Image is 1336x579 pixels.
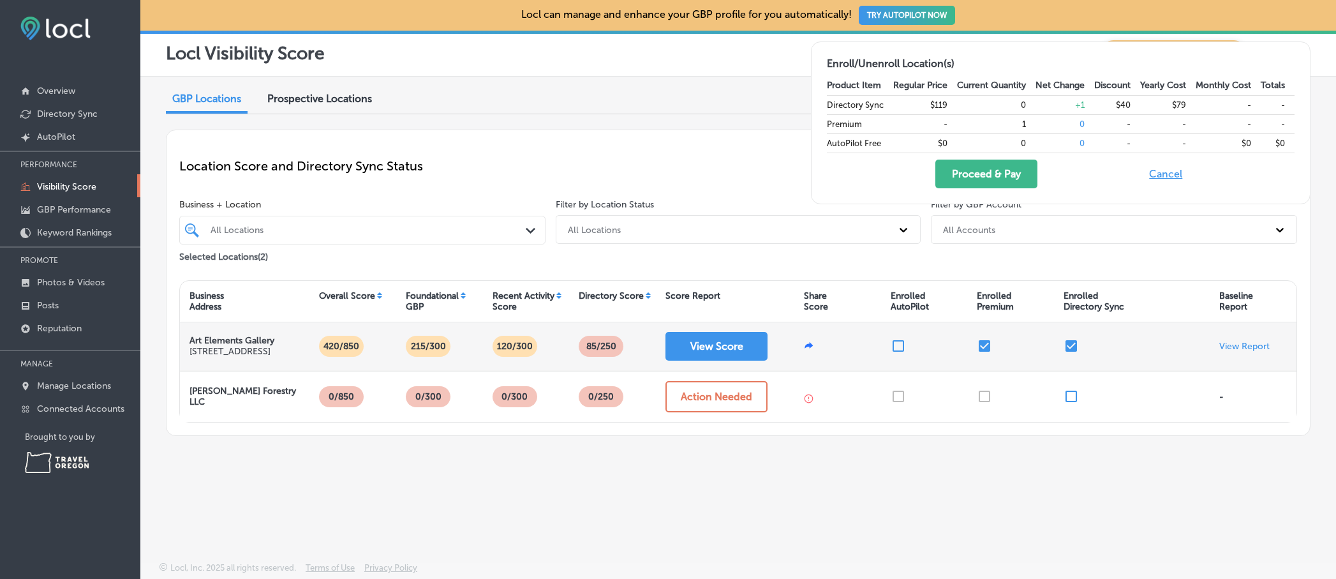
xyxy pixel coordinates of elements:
th: Discount [1094,76,1140,95]
div: Directory Score [579,290,644,301]
td: $0 [893,133,957,153]
div: All Locations [211,225,527,236]
th: Yearly Cost [1140,76,1196,95]
span: Business + Location [179,199,546,210]
p: 215/300 [406,336,451,357]
td: - [1196,95,1261,114]
a: View Report [1219,341,1270,352]
a: Privacy Policy [364,563,417,579]
div: Enrolled Directory Sync [1064,290,1124,312]
th: Current Quantity [957,76,1035,95]
label: Filter by GBP Account [931,199,1021,210]
td: - [1196,114,1261,133]
p: Visibility Score [37,181,96,192]
td: - [893,114,957,133]
td: 0 [1035,133,1094,153]
button: Proceed & Pay [935,160,1037,188]
p: Photos & Videos [37,277,105,288]
p: Locl, Inc. 2025 all rights reserved. [170,563,296,573]
span: GBP Locations [172,93,241,105]
th: Totals [1261,76,1295,95]
p: Location Score and Directory Sync Status [179,158,1297,174]
p: Selected Locations ( 2 ) [179,246,268,262]
div: Recent Activity Score [493,290,554,312]
p: Connected Accounts [37,403,124,414]
h2: Enroll/Unenroll Location(s) [827,57,1295,70]
td: $0 [1261,133,1295,153]
td: - [1261,95,1295,114]
p: GBP Performance [37,204,111,215]
p: 0/850 [323,386,359,407]
div: All Accounts [943,224,995,235]
span: Prospective Locations [267,93,372,105]
td: - [1094,133,1140,153]
p: AutoPilot [37,132,75,142]
td: $79 [1140,95,1196,114]
img: Travel Oregon [25,452,89,473]
button: Action Needed [665,381,768,412]
p: Keyword Rankings [37,227,112,238]
p: 120/300 [492,336,538,357]
th: Product Item [827,76,893,95]
p: Directory Sync [37,109,98,119]
a: Terms of Use [306,563,355,579]
p: [STREET_ADDRESS] [189,346,274,357]
td: 1 [957,114,1035,133]
td: Directory Sync [827,95,893,114]
td: - [1094,114,1140,133]
th: Net Change [1035,76,1094,95]
td: - [1140,133,1196,153]
th: Monthly Cost [1196,76,1261,95]
img: fda3e92497d09a02dc62c9cd864e3231.png [20,17,91,40]
div: Baseline Report [1219,290,1253,312]
td: $119 [893,95,957,114]
div: - [1219,391,1224,402]
div: Enrolled Premium [977,290,1014,312]
td: - [1261,114,1295,133]
p: 420/850 [318,336,364,357]
td: AutoPilot Free [827,133,893,153]
div: Business Address [189,290,224,312]
strong: Art Elements Gallery [189,335,274,346]
div: Share Score [804,290,828,312]
td: $40 [1094,95,1140,114]
div: Enrolled AutoPilot [891,290,929,312]
div: All Locations [568,224,621,235]
div: Foundational GBP [406,290,459,312]
p: Manage Locations [37,380,111,391]
p: 85 /250 [581,336,621,357]
span: Keyword Ranking Credits: 60 [1101,40,1247,66]
p: Overview [37,86,75,96]
p: Brought to you by [25,432,140,442]
td: $0 [1196,133,1261,153]
p: Reputation [37,323,82,334]
button: TRY AUTOPILOT NOW [859,6,955,25]
td: 0 [1035,114,1094,133]
div: Score Report [665,290,720,301]
th: Regular Price [893,76,957,95]
label: Filter by Location Status [556,199,654,210]
td: + 1 [1035,95,1094,114]
td: 0 [957,95,1035,114]
button: View Score [665,332,768,361]
td: - [1140,114,1196,133]
p: 0/300 [496,386,533,407]
td: Premium [827,114,893,133]
div: Overall Score [319,290,375,301]
button: Cancel [1145,160,1186,188]
td: 0 [957,133,1035,153]
p: Posts [37,300,59,311]
p: 0/300 [410,386,447,407]
strong: [PERSON_NAME] Forestry LLC [189,386,296,407]
p: 0 /250 [583,386,619,407]
p: Locl Visibility Score [166,43,325,64]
